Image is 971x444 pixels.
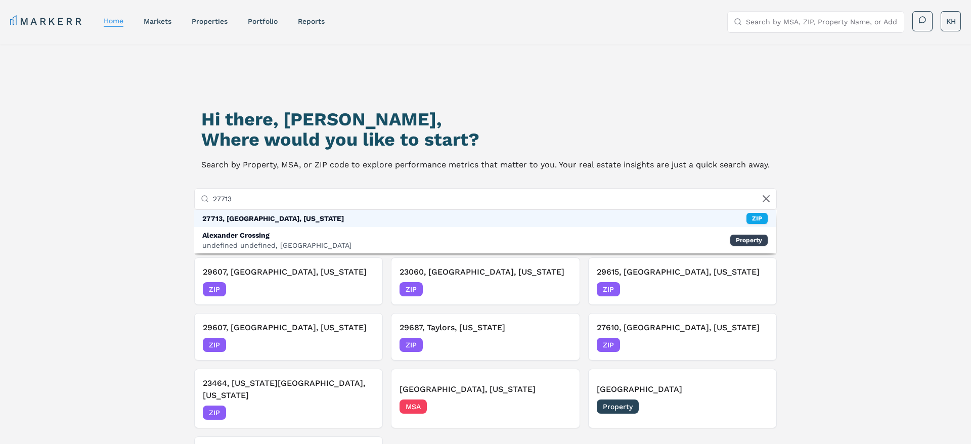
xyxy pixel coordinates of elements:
[745,284,768,294] span: [DATE]
[597,266,768,278] h3: 29615, [GEOGRAPHIC_DATA], [US_STATE]
[192,17,228,25] a: properties
[730,235,768,246] div: Property
[400,266,571,278] h3: 23060, [GEOGRAPHIC_DATA], [US_STATE]
[203,406,226,420] span: ZIP
[400,282,423,296] span: ZIP
[203,377,374,402] h3: 23464, [US_STATE][GEOGRAPHIC_DATA], [US_STATE]
[549,284,571,294] span: [DATE]
[400,399,427,414] span: MSA
[588,369,777,428] button: [GEOGRAPHIC_DATA]Property[DATE]
[400,383,571,395] h3: [GEOGRAPHIC_DATA], [US_STATE]
[400,322,571,334] h3: 29687, Taylors, [US_STATE]
[202,213,344,224] div: 27713, [GEOGRAPHIC_DATA], [US_STATE]
[391,313,580,361] button: 29687, Taylors, [US_STATE]ZIP[DATE]
[351,408,374,418] span: [DATE]
[746,213,768,224] div: ZIP
[194,227,776,253] div: Property: Alexander Crossing
[248,17,278,25] a: Portfolio
[203,338,226,352] span: ZIP
[202,240,351,250] div: undefined undefined, [GEOGRAPHIC_DATA]
[588,313,777,361] button: 27610, [GEOGRAPHIC_DATA], [US_STATE]ZIP[DATE]
[941,11,961,31] button: KH
[201,109,770,129] h1: Hi there, [PERSON_NAME],
[597,383,768,395] h3: [GEOGRAPHIC_DATA]
[745,340,768,350] span: [DATE]
[400,338,423,352] span: ZIP
[597,399,639,414] span: Property
[203,266,374,278] h3: 29607, [GEOGRAPHIC_DATA], [US_STATE]
[104,17,123,25] a: home
[588,257,777,305] button: 29615, [GEOGRAPHIC_DATA], [US_STATE]ZIP[DATE]
[194,369,383,428] button: 23464, [US_STATE][GEOGRAPHIC_DATA], [US_STATE]ZIP[DATE]
[391,369,580,428] button: [GEOGRAPHIC_DATA], [US_STATE]MSA[DATE]
[746,12,898,32] input: Search by MSA, ZIP, Property Name, or Address
[203,282,226,296] span: ZIP
[213,189,770,209] input: Search by MSA, ZIP, Property Name, or Address
[10,14,83,28] a: MARKERR
[597,322,768,334] h3: 27610, [GEOGRAPHIC_DATA], [US_STATE]
[597,282,620,296] span: ZIP
[351,340,374,350] span: [DATE]
[194,313,383,361] button: 29607, [GEOGRAPHIC_DATA], [US_STATE]ZIP[DATE]
[144,17,171,25] a: markets
[549,402,571,412] span: [DATE]
[201,158,770,172] p: Search by Property, MSA, or ZIP code to explore performance metrics that matter to you. Your real...
[194,210,776,253] div: Suggestions
[298,17,325,25] a: reports
[391,257,580,305] button: 23060, [GEOGRAPHIC_DATA], [US_STATE]ZIP[DATE]
[203,322,374,334] h3: 29607, [GEOGRAPHIC_DATA], [US_STATE]
[946,16,956,26] span: KH
[202,230,351,240] div: Alexander Crossing
[201,129,770,150] h2: Where would you like to start?
[597,338,620,352] span: ZIP
[549,340,571,350] span: [DATE]
[745,402,768,412] span: [DATE]
[351,284,374,294] span: [DATE]
[194,210,776,227] div: ZIP: 27713, Durham, North Carolina
[194,257,383,305] button: 29607, [GEOGRAPHIC_DATA], [US_STATE]ZIP[DATE]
